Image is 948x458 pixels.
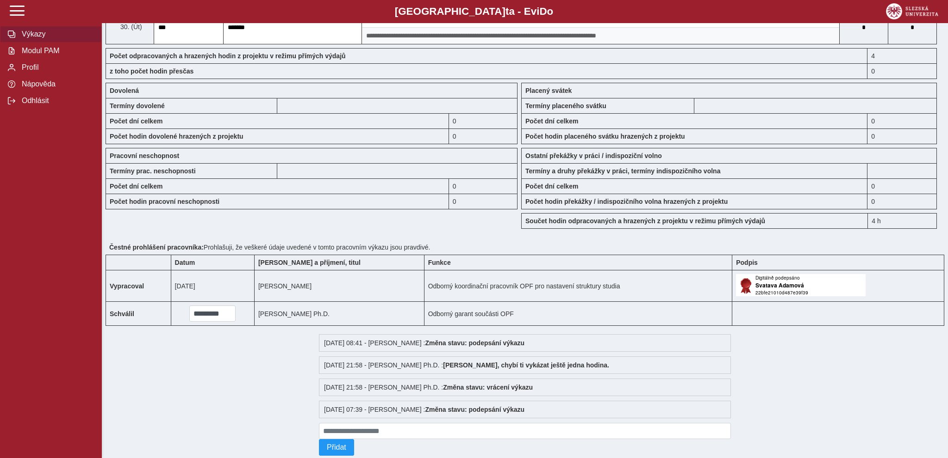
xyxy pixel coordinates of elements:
b: Čestné prohlášení pracovníka: [109,244,204,251]
b: Součet hodin odpracovaných a hrazených z projektu v režimu přímých výdajů [525,217,765,225]
b: Termíny placeného svátku [525,102,606,110]
td: [PERSON_NAME] Ph.D. [254,302,424,326]
b: Pracovní neschopnost [110,152,179,159]
b: Počet dní celkem [525,183,578,190]
b: Počet odpracovaných a hrazených hodin z projektu v režimu přímých výdajů [110,52,346,60]
div: 0 [449,128,518,144]
div: [DATE] 21:58 - [PERSON_NAME] Ph.D. : [319,356,731,374]
b: Termíny a druhy překážky v práci, termíny indispozičního volna [525,167,720,175]
td: Odborný koordinační pracovník OPF pro nastavení struktury studia [424,270,732,302]
div: 0 [867,194,937,209]
b: Funkce [428,259,451,266]
b: [PERSON_NAME] a příjmení, titul [258,259,361,266]
span: Výkazy [19,30,94,38]
div: 0 [449,194,518,209]
b: Změna stavu: podepsání výkazu [425,339,524,347]
b: Schválil [110,310,134,318]
img: Digitálně podepsáno uživatelem [736,274,866,296]
b: Počet dní celkem [525,117,578,125]
div: 0 [867,63,937,79]
b: Ostatní překážky v práci / indispoziční volno [525,152,662,159]
div: [DATE] 21:58 - [PERSON_NAME] Ph.D. : [319,379,731,396]
div: [DATE] 07:39 - [PERSON_NAME] : [319,401,731,418]
b: Počet hodin překážky / indispozičního volna hrazených z projektu [525,198,728,205]
b: Změna stavu: podepsání výkazu [425,406,524,413]
button: Přidat [319,439,354,456]
span: D [539,6,547,17]
span: o [547,6,554,17]
b: Počet hodin dovolené hrazených z projektu [110,133,243,140]
b: Termíny dovolené [110,102,165,110]
b: z toho počet hodin přesčas [110,67,193,75]
span: Přidat [327,443,346,452]
span: 30. (Út) [118,23,142,31]
div: 4 h [867,213,937,229]
div: 0 [867,128,937,144]
b: Počet dní celkem [110,117,162,125]
td: Odborný garant součásti OPF [424,302,732,326]
div: [DATE] 08:41 - [PERSON_NAME] : [319,334,731,352]
span: Odhlásit [19,97,94,105]
div: 0 [867,113,937,128]
b: Podpis [736,259,758,266]
div: 0 [867,178,937,194]
div: 4 [867,48,937,63]
span: Profil [19,63,94,72]
span: Nápověda [19,80,94,88]
b: Termíny prac. neschopnosti [110,167,196,175]
div: 0 [449,113,518,128]
span: Modul PAM [19,47,94,55]
span: t [505,6,509,17]
img: logo_web_su.png [886,3,938,19]
div: Prohlašuji, že veškeré údaje uvedené v tomto pracovním výkazu jsou pravdivé. [106,240,944,255]
b: [GEOGRAPHIC_DATA] a - Evi [28,6,920,18]
b: Placený svátek [525,87,572,94]
div: 0 [449,178,518,194]
b: Změna stavu: vrácení výkazu [443,384,533,391]
b: Počet hodin pracovní neschopnosti [110,198,219,205]
b: Počet hodin placeného svátku hrazených z projektu [525,133,685,140]
b: [PERSON_NAME], chybí ti vykázat ještě jedna hodina. [443,361,609,369]
b: Dovolená [110,87,139,94]
b: Vypracoval [110,282,144,290]
b: Datum [175,259,195,266]
span: [DATE] [175,282,195,290]
b: Počet dní celkem [110,183,162,190]
td: [PERSON_NAME] [254,270,424,302]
